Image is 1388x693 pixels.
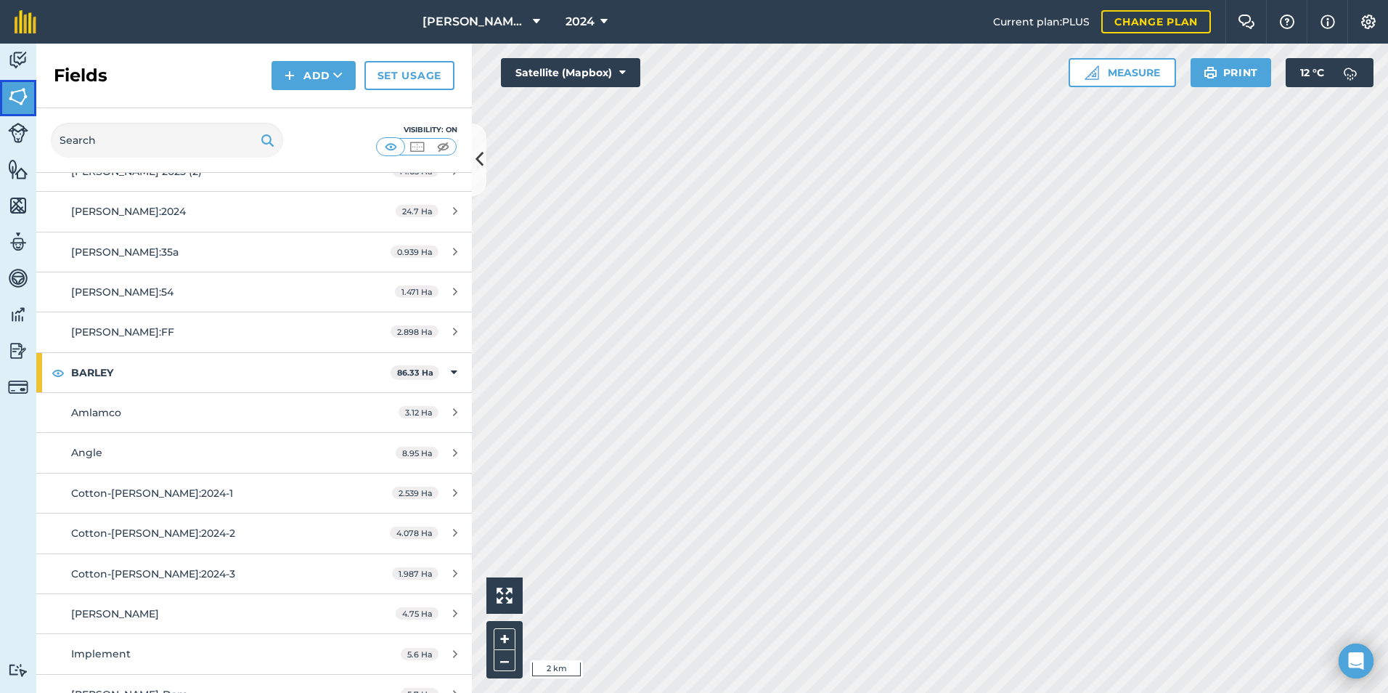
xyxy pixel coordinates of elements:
span: 2.898 Ha [391,325,438,338]
button: Print [1191,58,1272,87]
img: Four arrows, one pointing top left, one top right, one bottom right and the last bottom left [497,588,513,604]
span: [PERSON_NAME][GEOGRAPHIC_DATA] [422,13,527,31]
span: Cotton-[PERSON_NAME]:2024-1 [71,487,233,500]
span: [PERSON_NAME]:35a [71,246,179,259]
a: Implement5.6 Ha [36,634,472,673]
img: svg+xml;base64,PHN2ZyB4bWxucz0iaHR0cDovL3d3dy53My5vcmcvMjAwMC9zdmciIHdpZHRoPSI1NiIgaGVpZ2h0PSI2MC... [8,195,28,216]
a: [PERSON_NAME]:FF2.898 Ha [36,312,472,352]
span: [PERSON_NAME] [71,607,159,620]
a: [PERSON_NAME]:202424.7 Ha [36,192,472,231]
span: Cotton-[PERSON_NAME]:2024-3 [71,567,235,580]
span: 1.987 Ha [392,567,438,580]
a: Change plan [1101,10,1211,33]
button: Measure [1069,58,1176,87]
strong: BARLEY [71,353,391,392]
img: svg+xml;base64,PD94bWwgdmVyc2lvbj0iMS4wIiBlbmNvZGluZz0idXRmLTgiPz4KPCEtLSBHZW5lcmF0b3I6IEFkb2JlIE... [1336,58,1365,87]
img: Ruler icon [1085,65,1099,80]
img: A question mark icon [1278,15,1296,29]
a: Angle8.95 Ha [36,433,472,472]
span: Amlamco [71,406,121,419]
img: svg+xml;base64,PD94bWwgdmVyc2lvbj0iMS4wIiBlbmNvZGluZz0idXRmLTgiPz4KPCEtLSBHZW5lcmF0b3I6IEFkb2JlIE... [8,377,28,397]
img: svg+xml;base64,PHN2ZyB4bWxucz0iaHR0cDovL3d3dy53My5vcmcvMjAwMC9zdmciIHdpZHRoPSI1MCIgaGVpZ2h0PSI0MC... [434,139,452,154]
button: – [494,650,515,671]
span: Cotton-[PERSON_NAME]:2024-2 [71,527,235,540]
img: svg+xml;base64,PHN2ZyB4bWxucz0iaHR0cDovL3d3dy53My5vcmcvMjAwMC9zdmciIHdpZHRoPSIxOSIgaGVpZ2h0PSIyNC... [1204,64,1217,81]
img: svg+xml;base64,PD94bWwgdmVyc2lvbj0iMS4wIiBlbmNvZGluZz0idXRmLTgiPz4KPCEtLSBHZW5lcmF0b3I6IEFkb2JlIE... [8,340,28,362]
img: svg+xml;base64,PD94bWwgdmVyc2lvbj0iMS4wIiBlbmNvZGluZz0idXRmLTgiPz4KPCEtLSBHZW5lcmF0b3I6IEFkb2JlIE... [8,231,28,253]
span: 4.75 Ha [396,607,438,620]
span: 0.939 Ha [391,246,438,258]
img: svg+xml;base64,PHN2ZyB4bWxucz0iaHR0cDovL3d3dy53My5vcmcvMjAwMC9zdmciIHdpZHRoPSIxNCIgaGVpZ2h0PSIyNC... [285,67,295,84]
img: svg+xml;base64,PHN2ZyB4bWxucz0iaHR0cDovL3d3dy53My5vcmcvMjAwMC9zdmciIHdpZHRoPSI1MCIgaGVpZ2h0PSI0MC... [408,139,426,154]
img: Two speech bubbles overlapping with the left bubble in the forefront [1238,15,1255,29]
a: Set usage [364,61,454,90]
div: Open Intercom Messenger [1339,644,1373,678]
a: [PERSON_NAME]:541.471 Ha [36,272,472,312]
button: Add [272,61,356,90]
span: 4.078 Ha [390,527,438,539]
img: A cog icon [1360,15,1377,29]
span: [PERSON_NAME] 2025 (2) [71,165,202,178]
div: Visibility: On [376,124,457,136]
img: svg+xml;base64,PD94bWwgdmVyc2lvbj0iMS4wIiBlbmNvZGluZz0idXRmLTgiPz4KPCEtLSBHZW5lcmF0b3I6IEFkb2JlIE... [8,267,28,289]
img: svg+xml;base64,PD94bWwgdmVyc2lvbj0iMS4wIiBlbmNvZGluZz0idXRmLTgiPz4KPCEtLSBHZW5lcmF0b3I6IEFkb2JlIE... [8,123,28,143]
span: [PERSON_NAME]:54 [71,285,173,299]
span: Current plan : PLUS [993,14,1090,30]
span: 2.539 Ha [392,487,438,499]
img: svg+xml;base64,PD94bWwgdmVyc2lvbj0iMS4wIiBlbmNvZGluZz0idXRmLTgiPz4KPCEtLSBHZW5lcmF0b3I6IEFkb2JlIE... [8,663,28,677]
span: 8.95 Ha [396,447,438,459]
h2: Fields [54,64,107,87]
img: svg+xml;base64,PHN2ZyB4bWxucz0iaHR0cDovL3d3dy53My5vcmcvMjAwMC9zdmciIHdpZHRoPSI1NiIgaGVpZ2h0PSI2MC... [8,158,28,180]
button: + [494,628,515,650]
img: svg+xml;base64,PHN2ZyB4bWxucz0iaHR0cDovL3d3dy53My5vcmcvMjAwMC9zdmciIHdpZHRoPSIxOSIgaGVpZ2h0PSIyNC... [261,131,274,149]
span: 12 ° C [1300,58,1324,87]
span: 24.7 Ha [396,205,438,217]
img: fieldmargin Logo [15,10,36,33]
a: [PERSON_NAME]4.75 Ha [36,594,472,633]
a: Cotton-[PERSON_NAME]:2024-24.078 Ha [36,514,472,553]
button: Satellite (Mapbox) [501,58,640,87]
img: svg+xml;base64,PHN2ZyB4bWxucz0iaHR0cDovL3d3dy53My5vcmcvMjAwMC9zdmciIHdpZHRoPSIxNyIgaGVpZ2h0PSIxNy... [1320,13,1335,31]
img: svg+xml;base64,PD94bWwgdmVyc2lvbj0iMS4wIiBlbmNvZGluZz0idXRmLTgiPz4KPCEtLSBHZW5lcmF0b3I6IEFkb2JlIE... [8,304,28,325]
a: Cotton-[PERSON_NAME]:2024-31.987 Ha [36,554,472,593]
span: [PERSON_NAME]:2024 [71,205,186,218]
img: svg+xml;base64,PHN2ZyB4bWxucz0iaHR0cDovL3d3dy53My5vcmcvMjAwMC9zdmciIHdpZHRoPSIxOCIgaGVpZ2h0PSIyNC... [52,364,65,381]
span: 1.471 Ha [395,285,438,298]
div: BARLEY86.33 Ha [36,353,472,392]
span: 5.6 Ha [401,648,438,660]
input: Search [51,123,283,158]
img: svg+xml;base64,PHN2ZyB4bWxucz0iaHR0cDovL3d3dy53My5vcmcvMjAwMC9zdmciIHdpZHRoPSI1MCIgaGVpZ2h0PSI0MC... [382,139,400,154]
span: 2024 [566,13,595,31]
a: [PERSON_NAME]:35a0.939 Ha [36,232,472,272]
span: [PERSON_NAME]:FF [71,325,174,339]
img: svg+xml;base64,PD94bWwgdmVyc2lvbj0iMS4wIiBlbmNvZGluZz0idXRmLTgiPz4KPCEtLSBHZW5lcmF0b3I6IEFkb2JlIE... [8,49,28,71]
span: 3.12 Ha [399,406,438,418]
strong: 86.33 Ha [397,368,433,378]
span: Angle [71,446,102,459]
a: Amlamco3.12 Ha [36,393,472,432]
span: Implement [71,647,131,660]
img: svg+xml;base64,PHN2ZyB4bWxucz0iaHR0cDovL3d3dy53My5vcmcvMjAwMC9zdmciIHdpZHRoPSI1NiIgaGVpZ2h0PSI2MC... [8,86,28,108]
button: 12 °C [1286,58,1373,87]
a: Cotton-[PERSON_NAME]:2024-12.539 Ha [36,474,472,513]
